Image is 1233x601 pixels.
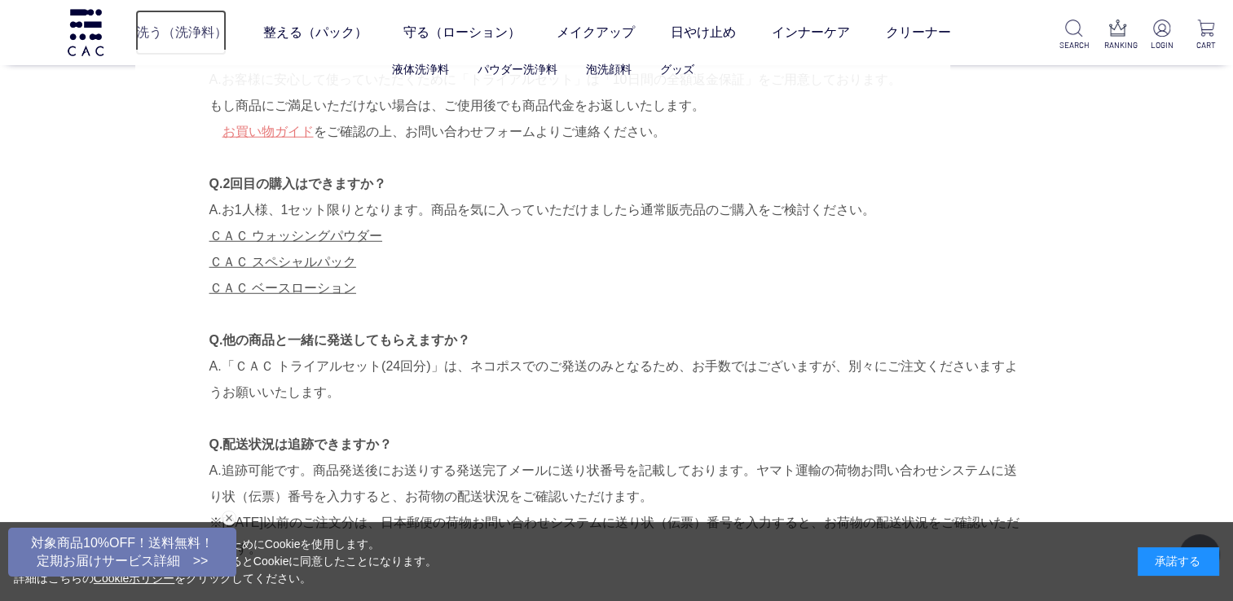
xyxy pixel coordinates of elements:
a: 整える（パック） [262,10,367,55]
p: RANKING [1103,39,1132,51]
a: RANKING [1103,20,1132,51]
div: 承諾する [1138,547,1219,576]
a: インナーケア [771,10,849,55]
p: SEARCH [1059,39,1088,51]
a: ＣＡＣ スペシャルパック [209,255,356,269]
p: LOGIN [1147,39,1176,51]
span: Q.配送状況は追跡できますか？ [209,437,393,451]
a: 液体洗浄料 [392,63,449,76]
a: 洗う（洗浄料） [135,10,227,55]
a: ＣＡＣ ベースローション [209,281,356,295]
a: 泡洗顔料 [586,63,632,76]
a: クリーナー [885,10,950,55]
a: 日やけ止め [670,10,735,55]
p: CART [1191,39,1220,51]
img: logo [65,9,106,55]
a: CART [1191,20,1220,51]
a: メイクアップ [556,10,634,55]
a: お買い物ガイド [222,125,314,138]
a: グッズ [660,63,694,76]
a: パウダー洗浄料 [478,63,557,76]
span: Q.他の商品と一緒に発送してもらえますか？ [209,333,471,347]
a: SEARCH [1059,20,1088,51]
a: LOGIN [1147,20,1176,51]
span: Q.2回目の購入はできますか？ [209,177,387,191]
a: 守る（ローション） [403,10,520,55]
a: ＣＡＣ ウォッシングパウダー [209,229,382,243]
